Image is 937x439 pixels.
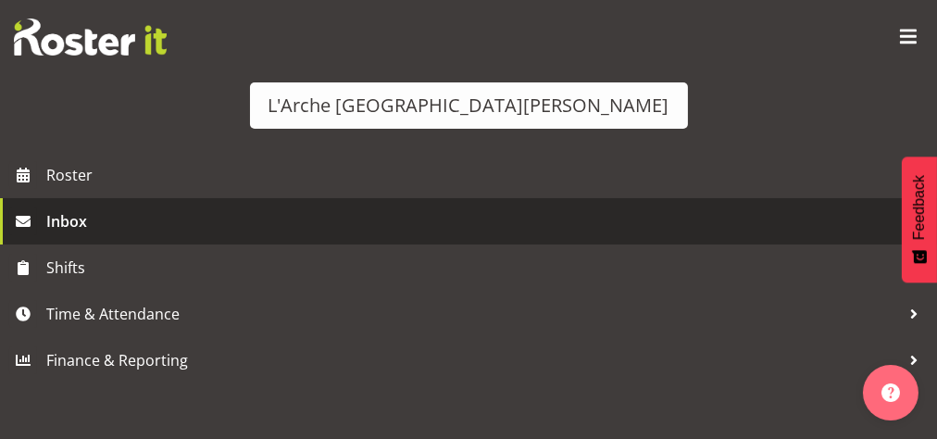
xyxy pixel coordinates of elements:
span: Roster [46,161,928,189]
div: L'Arche [GEOGRAPHIC_DATA][PERSON_NAME] [269,92,669,119]
span: Time & Attendance [46,300,900,328]
span: Shifts [46,254,900,282]
span: Feedback [911,175,928,240]
span: Finance & Reporting [46,346,900,374]
button: Feedback - Show survey [902,157,937,282]
img: Rosterit website logo [14,19,167,56]
span: Inbox [46,207,904,235]
img: help-xxl-2.png [881,383,900,402]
